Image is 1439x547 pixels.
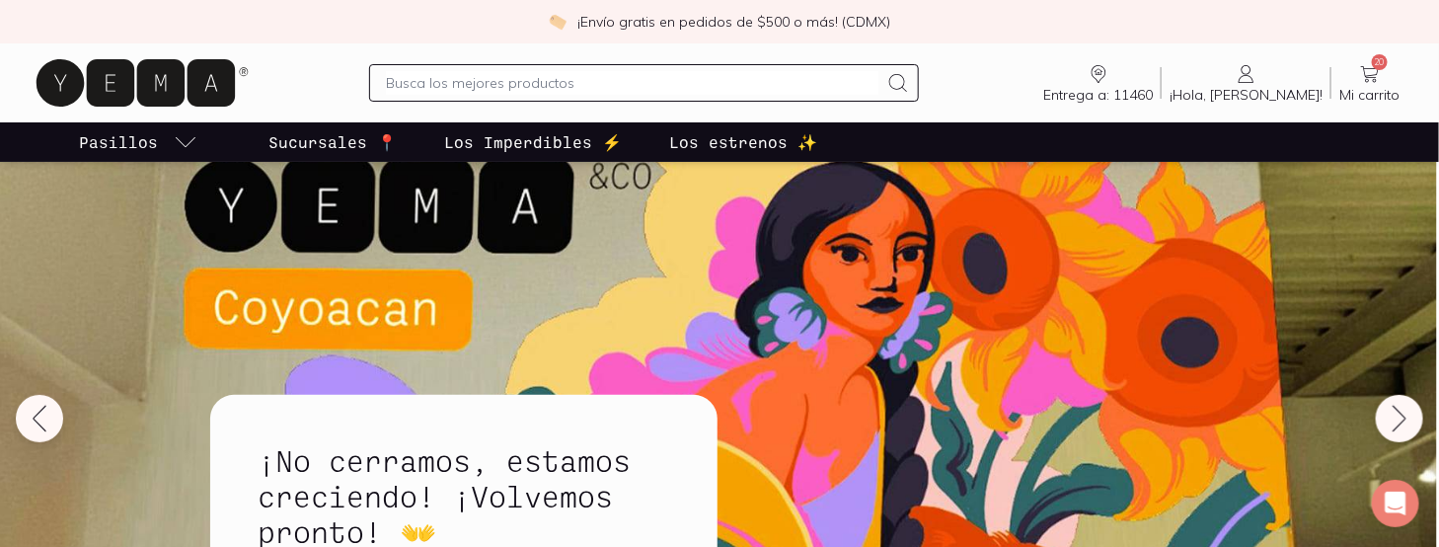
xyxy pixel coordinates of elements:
[386,71,879,95] input: Busca los mejores productos
[1035,62,1161,104] a: Entrega a: 11460
[79,130,158,154] p: Pasillos
[578,12,891,32] p: ¡Envío gratis en pedidos de $500 o más! (CDMX)
[1372,480,1419,527] div: Open Intercom Messenger
[1043,86,1153,104] span: Entrega a: 11460
[444,130,622,154] p: Los Imperdibles ⚡️
[669,130,817,154] p: Los estrenos ✨
[1372,54,1388,70] span: 20
[1170,86,1323,104] span: ¡Hola, [PERSON_NAME]!
[1162,62,1330,104] a: ¡Hola, [PERSON_NAME]!
[265,122,401,162] a: Sucursales 📍
[1331,62,1407,104] a: 20Mi carrito
[1339,86,1400,104] span: Mi carrito
[440,122,626,162] a: Los Imperdibles ⚡️
[665,122,821,162] a: Los estrenos ✨
[268,130,397,154] p: Sucursales 📍
[75,122,201,162] a: pasillo-todos-link
[549,13,567,31] img: check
